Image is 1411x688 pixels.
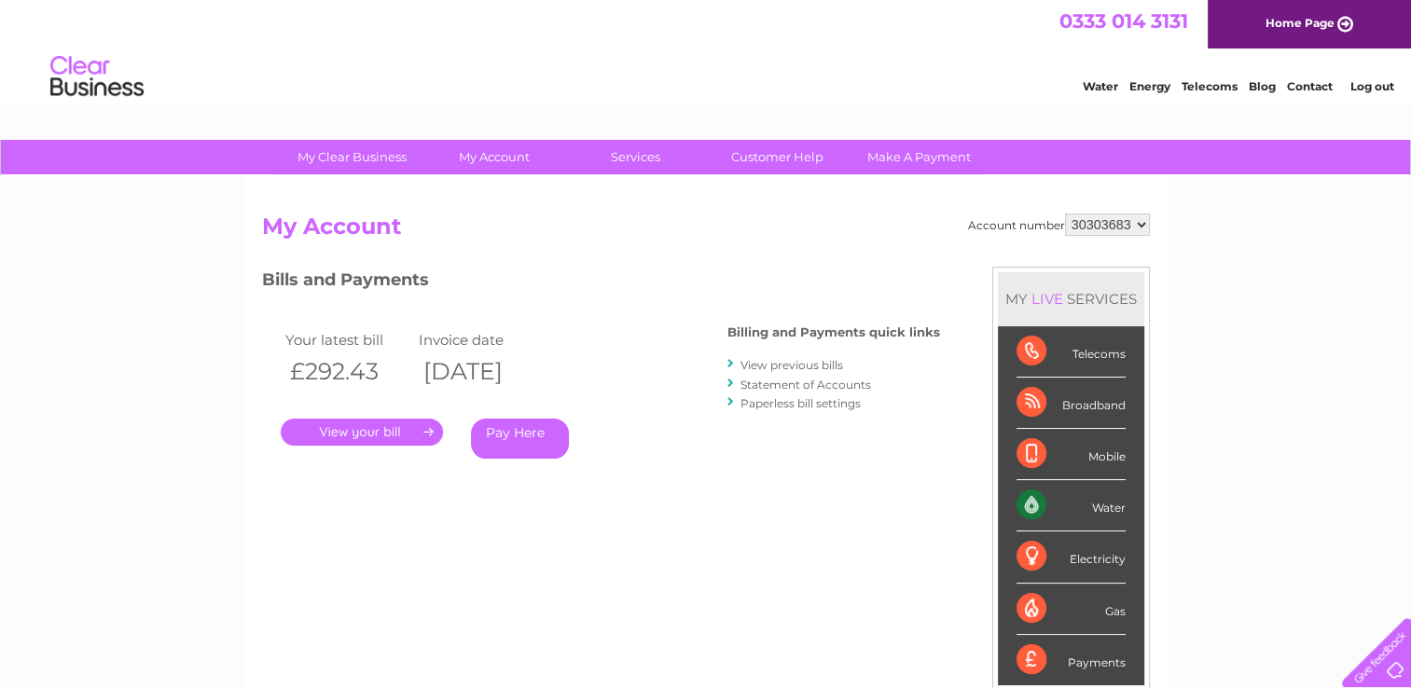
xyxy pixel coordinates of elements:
[49,48,145,105] img: logo.png
[262,267,940,299] h3: Bills and Payments
[1017,429,1126,480] div: Mobile
[1182,79,1238,93] a: Telecoms
[1083,79,1118,93] a: Water
[998,272,1144,325] div: MY SERVICES
[559,140,712,174] a: Services
[471,419,569,459] a: Pay Here
[1249,79,1276,93] a: Blog
[281,327,415,352] td: Your latest bill
[1017,635,1126,685] div: Payments
[1028,290,1067,308] div: LIVE
[740,378,871,392] a: Statement of Accounts
[1129,79,1170,93] a: Energy
[262,213,1150,249] h2: My Account
[842,140,996,174] a: Make A Payment
[1017,378,1126,429] div: Broadband
[281,352,415,391] th: £292.43
[414,352,548,391] th: [DATE]
[281,419,443,446] a: .
[968,213,1150,236] div: Account number
[727,325,940,339] h4: Billing and Payments quick links
[1349,79,1393,93] a: Log out
[1017,480,1126,531] div: Water
[417,140,571,174] a: My Account
[1287,79,1333,93] a: Contact
[275,140,429,174] a: My Clear Business
[1059,9,1188,33] a: 0333 014 3131
[1017,326,1126,378] div: Telecoms
[1017,531,1126,583] div: Electricity
[414,327,548,352] td: Invoice date
[740,358,843,372] a: View previous bills
[266,10,1147,90] div: Clear Business is a trading name of Verastar Limited (registered in [GEOGRAPHIC_DATA] No. 3667643...
[740,396,861,410] a: Paperless bill settings
[700,140,854,174] a: Customer Help
[1017,584,1126,635] div: Gas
